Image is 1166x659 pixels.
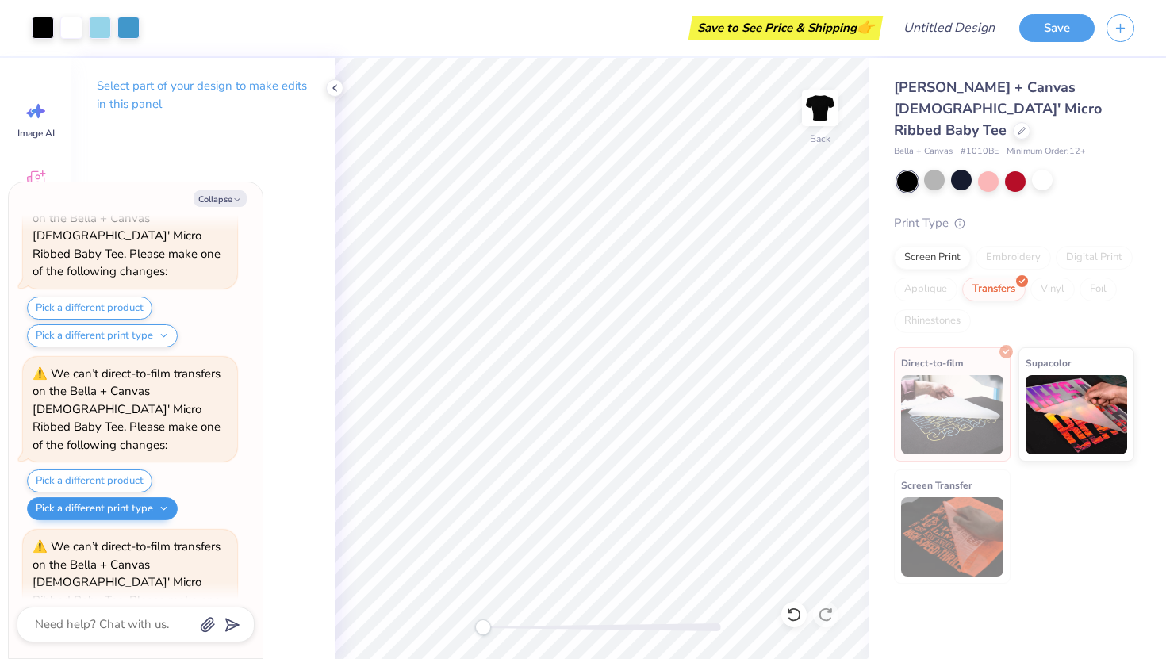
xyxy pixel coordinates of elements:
[33,538,221,626] div: We can’t direct-to-film transfers on the Bella + Canvas [DEMOGRAPHIC_DATA]' Micro Ribbed Baby Tee...
[1056,246,1133,270] div: Digital Print
[475,619,491,635] div: Accessibility label
[901,354,964,371] span: Direct-to-film
[894,309,971,333] div: Rhinestones
[17,127,55,140] span: Image AI
[894,78,1102,140] span: [PERSON_NAME] + Canvas [DEMOGRAPHIC_DATA]' Micro Ribbed Baby Tee
[692,16,879,40] div: Save to See Price & Shipping
[804,92,836,124] img: Back
[1030,278,1075,301] div: Vinyl
[976,246,1051,270] div: Embroidery
[1026,354,1072,371] span: Supacolor
[27,469,152,492] button: Pick a different product
[901,375,1003,454] img: Direct-to-film
[33,366,221,453] div: We can’t direct-to-film transfers on the Bella + Canvas [DEMOGRAPHIC_DATA]' Micro Ribbed Baby Tee...
[857,17,874,36] span: 👉
[901,497,1003,577] img: Screen Transfer
[27,297,152,320] button: Pick a different product
[901,477,972,493] span: Screen Transfer
[97,77,309,113] p: Select part of your design to make edits in this panel
[894,145,953,159] span: Bella + Canvas
[27,324,178,347] button: Pick a different print type
[894,214,1134,232] div: Print Type
[1026,375,1128,454] img: Supacolor
[194,190,247,207] button: Collapse
[894,246,971,270] div: Screen Print
[27,497,178,520] button: Pick a different print type
[810,132,830,146] div: Back
[894,278,957,301] div: Applique
[891,12,1007,44] input: Untitled Design
[962,278,1026,301] div: Transfers
[961,145,999,159] span: # 1010BE
[1019,14,1095,42] button: Save
[1080,278,1117,301] div: Foil
[1007,145,1086,159] span: Minimum Order: 12 +
[33,192,221,279] div: We can’t direct-to-film transfers on the Bella + Canvas [DEMOGRAPHIC_DATA]' Micro Ribbed Baby Tee...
